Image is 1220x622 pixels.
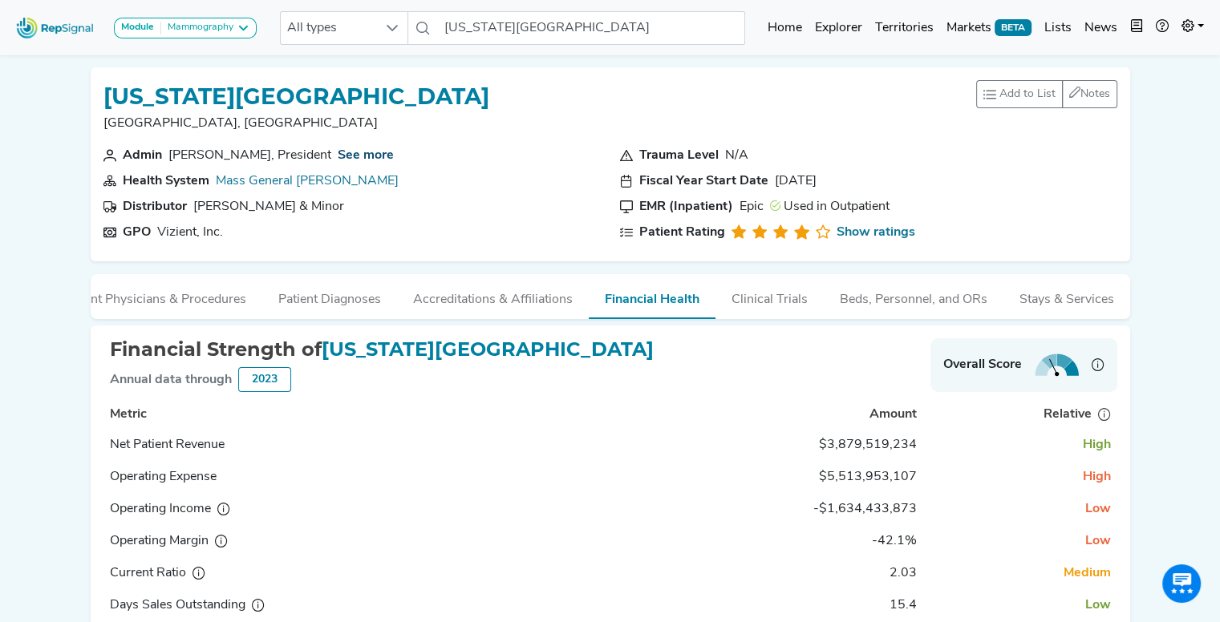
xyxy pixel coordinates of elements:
[1085,599,1111,612] span: Low
[999,86,1056,103] span: Add to List
[161,22,233,34] div: Mammography
[976,80,1117,108] div: toolbar
[642,401,922,428] th: Amount
[923,401,1117,428] th: Relative
[761,12,809,44] a: Home
[110,435,270,454] div: Net Patient Revenue
[114,18,257,38] button: ModuleMammography
[322,337,654,361] span: [US_STATE][GEOGRAPHIC_DATA]
[110,499,270,519] div: Operating Income
[639,197,733,216] div: EMR (Inpatient)
[110,596,270,615] div: Days Sales Outstanding
[1083,438,1111,451] span: High
[1085,535,1111,547] span: Low
[123,146,162,165] div: Admin
[281,12,377,44] span: All types
[819,438,917,451] span: $3,879,519,234
[193,197,344,216] div: Owens & Minor
[103,114,489,133] p: [GEOGRAPHIC_DATA], [GEOGRAPHIC_DATA]
[890,599,917,612] span: 15.4
[1038,12,1078,44] a: Lists
[869,12,940,44] a: Territories
[813,503,917,515] span: -$1,634,433,873
[1083,471,1111,483] span: High
[715,274,824,317] button: Clinical Trials
[438,11,744,45] input: Search a physician or facility
[168,146,331,165] div: [PERSON_NAME], President
[37,274,262,317] button: Relevant Physicians & Procedures
[890,567,917,580] span: 2.03
[110,467,270,487] div: Operating Expense
[639,223,725,242] div: Patient Rating
[110,563,270,583] div: Current Ratio
[157,223,223,242] div: Vizient, Inc.
[837,223,915,242] a: Show ratings
[872,535,917,547] span: -42.1%
[725,146,748,165] div: N/A
[943,355,1022,374] strong: Overall Score
[1035,353,1079,377] img: strengthMeter2.10ce9edd.svg
[338,149,394,162] a: See more
[121,22,154,32] strong: Module
[940,12,1038,44] a: MarketsBETA
[639,172,768,191] div: Fiscal Year Start Date
[995,19,1032,35] span: BETA
[1064,567,1111,580] span: Medium
[123,223,151,242] div: GPO
[110,531,270,551] div: Operating Margin
[397,274,589,317] button: Accreditations & Affiliations
[216,172,399,191] div: Mass General Brigham
[639,146,719,165] div: Trauma Level
[110,370,232,390] div: Annual data through
[770,197,890,216] div: Used in Outpatient
[123,172,209,191] div: Health System
[824,274,1003,317] button: Beds, Personnel, and ORs
[1003,274,1130,317] button: Stays & Services
[1124,12,1149,44] button: Intel Book
[110,337,322,361] span: Financial Strength of
[809,12,869,44] a: Explorer
[238,367,291,392] div: 2023
[775,172,817,191] div: [DATE]
[123,197,187,216] div: Distributor
[1080,88,1110,100] span: Notes
[976,80,1063,108] button: Add to List
[168,146,331,165] div: David Brown, President
[262,274,397,317] button: Patient Diagnoses
[1078,12,1124,44] a: News
[103,401,642,428] th: Metric
[1062,80,1117,108] button: Notes
[589,274,715,319] button: Financial Health
[103,83,489,111] h1: [US_STATE][GEOGRAPHIC_DATA]
[819,471,917,483] span: $5,513,953,107
[1085,503,1111,515] span: Low
[216,175,399,188] a: Mass General [PERSON_NAME]
[740,197,764,216] div: Epic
